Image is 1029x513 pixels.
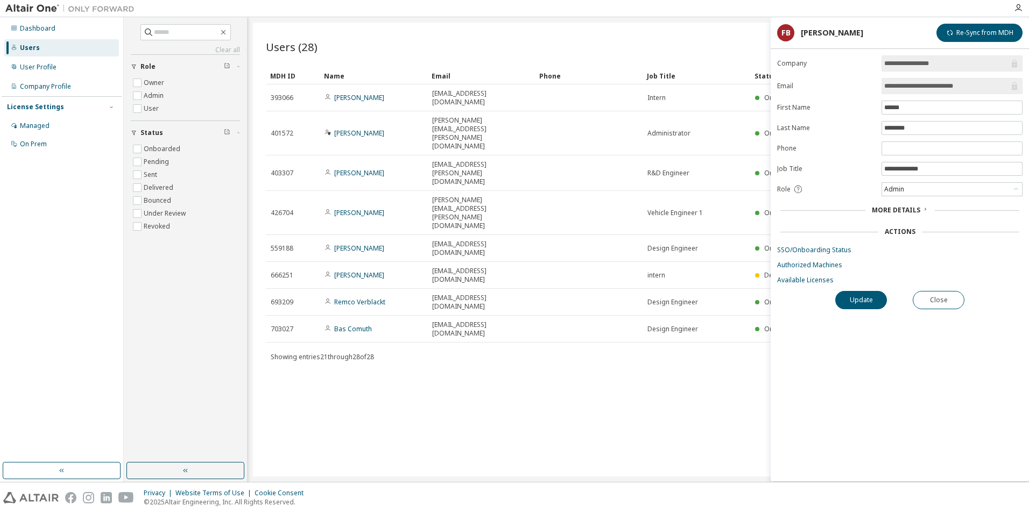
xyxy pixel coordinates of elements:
a: Clear all [131,46,240,54]
span: More Details [872,205,920,215]
img: facebook.svg [65,492,76,503]
label: First Name [777,103,875,112]
span: 559188 [271,244,293,253]
div: Website Terms of Use [175,489,255,497]
span: Onboarded [764,244,801,253]
a: Remco Verblackt [334,297,385,307]
div: Actions [885,227,915,236]
button: Close [913,291,964,309]
span: Onboarded [764,208,801,217]
span: 693209 [271,298,293,307]
label: Bounced [144,194,173,207]
div: Job Title [647,67,746,84]
span: Onboarded [764,129,801,138]
a: [PERSON_NAME] [334,208,384,217]
span: [EMAIL_ADDRESS][DOMAIN_NAME] [432,240,530,257]
label: Owner [144,76,166,89]
label: Under Review [144,207,188,220]
label: Phone [777,144,875,153]
div: Admin [882,183,1022,196]
div: User Profile [20,63,57,72]
span: Design Engineer [647,298,698,307]
span: 703027 [271,325,293,333]
div: Name [324,67,423,84]
button: Re-Sync from MDH [936,24,1023,42]
button: Status [131,121,240,145]
button: Role [131,55,240,79]
p: © 2025 Altair Engineering, Inc. All Rights Reserved. [144,497,310,507]
label: Delivered [144,181,175,194]
span: 393066 [271,94,293,102]
label: Sent [144,168,159,181]
label: Last Name [777,124,875,132]
a: Available Licenses [777,276,1023,284]
label: Company [777,59,875,68]
div: Company Profile [20,82,71,91]
span: Design Engineer [647,325,698,333]
img: instagram.svg [83,492,94,503]
div: License Settings [7,103,64,111]
div: Privacy [144,489,175,497]
span: Design Engineer [647,244,698,253]
div: Cookie Consent [255,489,310,497]
a: Bas Comuth [334,324,372,333]
span: 426704 [271,209,293,217]
div: MDH ID [270,67,315,84]
label: Admin [144,89,166,102]
div: Status [755,67,955,84]
span: Role [777,185,791,194]
span: [PERSON_NAME][EMAIL_ADDRESS][PERSON_NAME][DOMAIN_NAME] [432,116,530,151]
label: Revoked [144,220,172,233]
span: R&D Engineer [647,169,689,177]
span: [EMAIL_ADDRESS][DOMAIN_NAME] [432,294,530,311]
span: Role [140,62,156,71]
span: Onboarded [764,93,801,102]
a: Authorized Machines [777,261,1023,269]
a: [PERSON_NAME] [334,129,384,138]
a: [PERSON_NAME] [334,244,384,253]
div: Dashboard [20,24,55,33]
span: Clear filter [224,62,230,71]
span: Users (28) [266,39,318,54]
span: 403307 [271,169,293,177]
span: Onboarded [764,297,801,307]
a: SSO/Onboarding Status [777,246,1023,254]
span: [PERSON_NAME][EMAIL_ADDRESS][PERSON_NAME][DOMAIN_NAME] [432,196,530,230]
div: Phone [539,67,638,84]
img: linkedin.svg [101,492,112,503]
span: Delivered [764,270,794,280]
img: youtube.svg [118,492,134,503]
label: Pending [144,155,171,168]
span: Administrator [647,129,690,138]
span: Onboarded [764,324,801,333]
span: [EMAIL_ADDRESS][PERSON_NAME][DOMAIN_NAME] [432,160,530,186]
span: 666251 [271,271,293,280]
span: Clear filter [224,129,230,137]
span: Onboarded [764,168,801,177]
div: On Prem [20,140,47,148]
span: [EMAIL_ADDRESS][DOMAIN_NAME] [432,89,530,106]
a: [PERSON_NAME] [334,168,384,177]
label: User [144,102,161,115]
span: Intern [647,94,666,102]
label: Onboarded [144,142,182,155]
label: Job Title [777,165,875,173]
span: Vehicle Engineer 1 [647,209,703,217]
img: Altair One [5,3,140,14]
span: 401572 [271,129,293,138]
a: [PERSON_NAME] [334,270,384,280]
span: intern [647,271,665,280]
label: Email [777,82,875,90]
div: Admin [883,183,906,195]
div: Users [20,44,40,52]
img: altair_logo.svg [3,492,59,503]
button: Update [835,291,887,309]
div: FB [777,24,794,41]
div: Managed [20,122,50,130]
div: Email [432,67,531,84]
a: [PERSON_NAME] [334,93,384,102]
span: [EMAIL_ADDRESS][DOMAIN_NAME] [432,320,530,338]
span: [EMAIL_ADDRESS][DOMAIN_NAME] [432,267,530,284]
span: Status [140,129,163,137]
div: [PERSON_NAME] [801,28,863,37]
